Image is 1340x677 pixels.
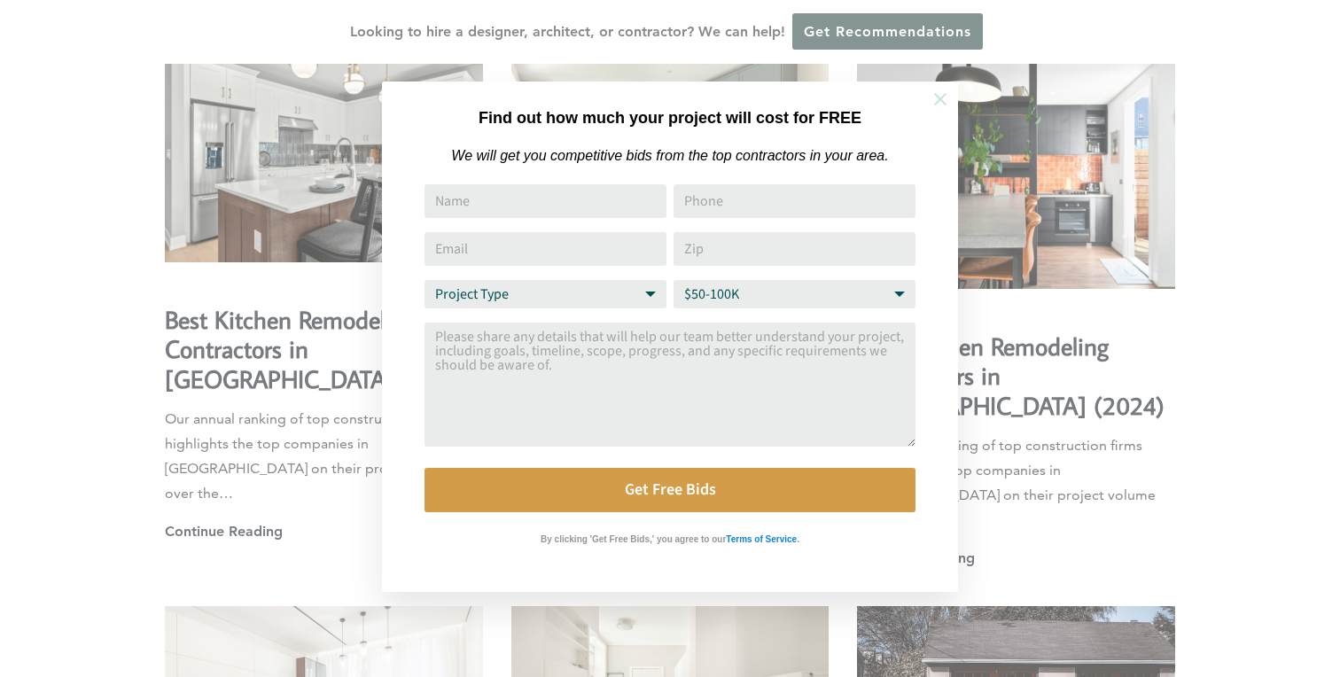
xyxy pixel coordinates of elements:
[425,184,666,218] input: Name
[1251,588,1319,656] iframe: Drift Widget Chat Controller
[797,534,799,544] strong: .
[674,184,915,218] input: Phone
[425,323,915,447] textarea: Comment or Message
[726,530,797,545] a: Terms of Service
[451,148,888,163] em: We will get you competitive bids from the top contractors in your area.
[674,280,915,308] select: Budget Range
[909,68,971,130] button: Close
[425,468,915,512] button: Get Free Bids
[726,534,797,544] strong: Terms of Service
[674,232,915,266] input: Zip
[541,534,726,544] strong: By clicking 'Get Free Bids,' you agree to our
[425,232,666,266] input: Email Address
[425,280,666,308] select: Project Type
[479,109,861,127] strong: Find out how much your project will cost for FREE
